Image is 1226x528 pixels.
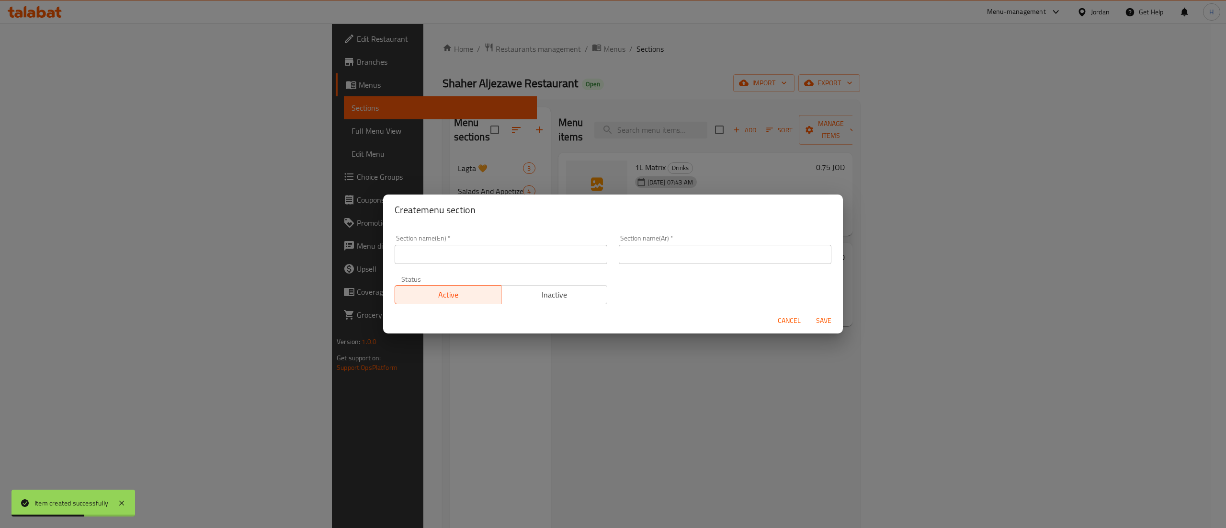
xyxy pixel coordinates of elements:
span: Cancel [778,315,801,327]
span: Active [399,288,498,302]
span: Inactive [505,288,604,302]
span: Save [812,315,835,327]
input: Please enter section name(ar) [619,245,831,264]
h2: Create menu section [395,202,831,218]
div: Item created successfully [34,498,108,508]
button: Inactive [501,285,608,304]
button: Save [808,312,839,330]
input: Please enter section name(en) [395,245,607,264]
button: Cancel [774,312,805,330]
button: Active [395,285,501,304]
